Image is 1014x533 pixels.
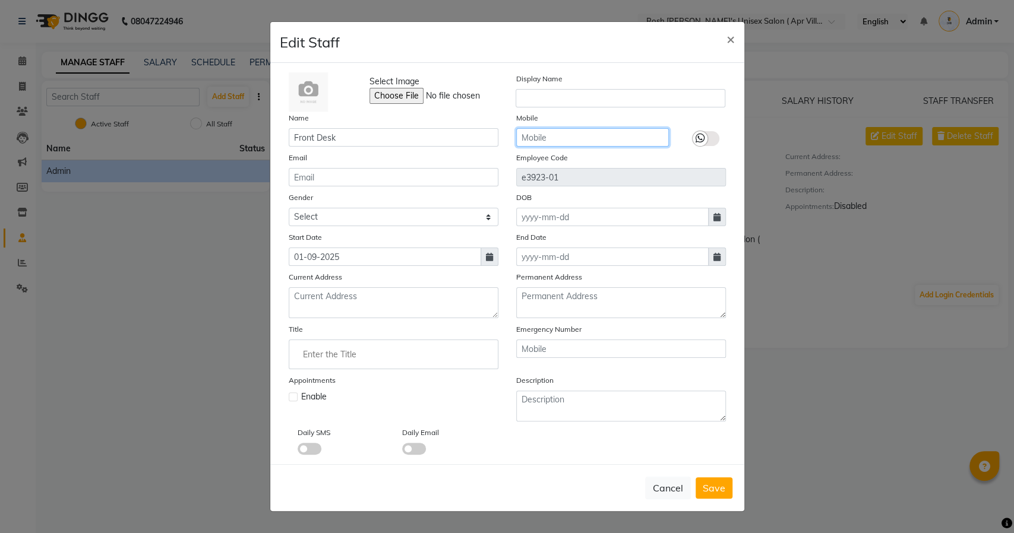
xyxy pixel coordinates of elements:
label: DOB [516,192,532,203]
label: Emergency Number [516,324,582,335]
input: Name [289,128,498,147]
label: Employee Code [516,153,568,163]
label: Gender [289,192,313,203]
input: yyyy-mm-dd [516,248,709,266]
input: yyyy-mm-dd [289,248,481,266]
label: Description [516,375,554,386]
span: Enable [301,391,327,403]
button: Close [717,22,744,55]
label: Daily Email [402,427,439,438]
input: Employee Code [516,168,726,186]
label: End Date [516,232,547,243]
img: Cinque Terre [289,72,328,112]
input: Mobile [516,128,669,147]
label: Name [289,113,309,123]
label: Permanent Address [516,272,582,283]
label: Appointments [289,375,336,386]
span: Save [703,482,725,494]
label: Daily SMS [298,427,330,438]
h4: Edit Staff [280,31,340,53]
input: Mobile [516,340,726,358]
span: × [726,30,735,47]
label: Display Name [516,74,562,84]
button: Save [696,477,732,499]
button: Cancel [645,477,691,499]
label: Current Address [289,272,342,283]
input: Enter the Title [294,342,493,366]
label: Title [289,324,303,335]
label: Mobile [516,113,538,123]
label: Email [289,153,307,163]
span: Select Image [369,75,419,88]
input: yyyy-mm-dd [516,208,709,226]
input: Select Image [369,88,531,104]
label: Start Date [289,232,322,243]
input: Email [289,168,498,186]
